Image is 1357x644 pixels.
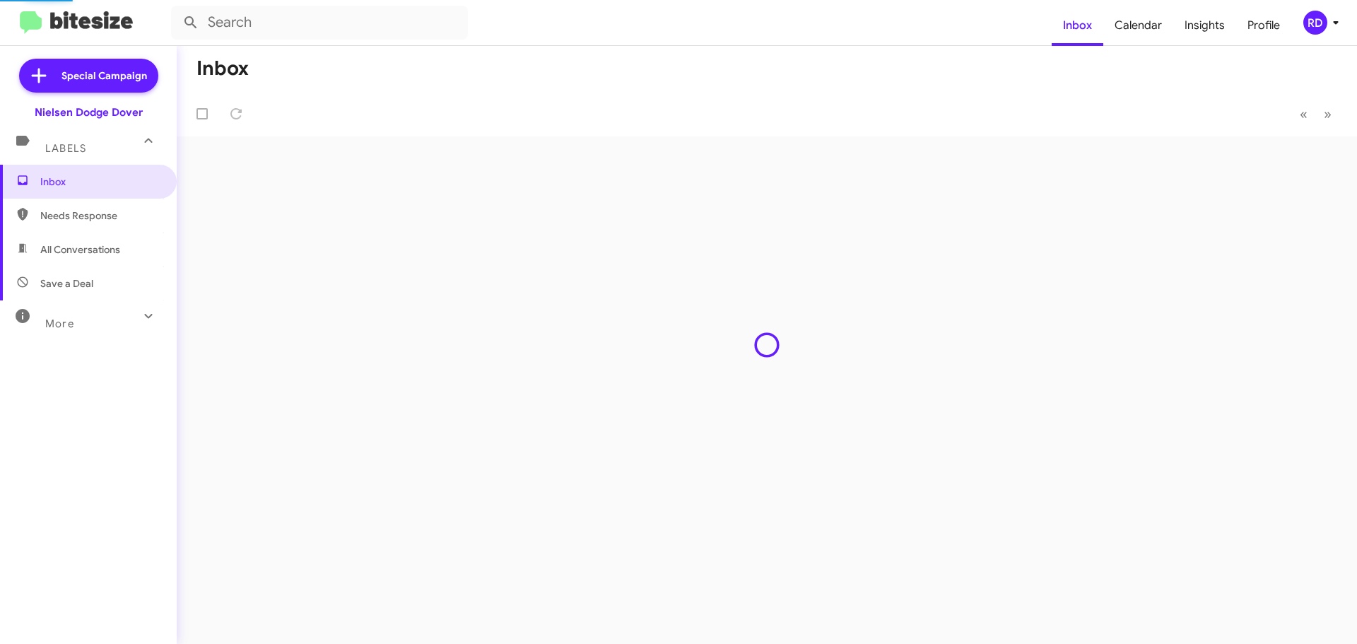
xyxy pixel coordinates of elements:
span: Special Campaign [61,69,147,83]
span: Labels [45,142,86,155]
span: Needs Response [40,209,160,223]
h1: Inbox [196,57,249,80]
span: Save a Deal [40,276,93,291]
button: Next [1315,100,1340,129]
a: Inbox [1052,5,1103,46]
a: Profile [1236,5,1291,46]
input: Search [171,6,468,40]
div: RD [1303,11,1327,35]
span: More [45,317,74,330]
div: Nielsen Dodge Dover [35,105,143,119]
span: « [1300,105,1308,123]
span: » [1324,105,1332,123]
button: RD [1291,11,1341,35]
span: Inbox [40,175,160,189]
a: Special Campaign [19,59,158,93]
a: Insights [1173,5,1236,46]
button: Previous [1291,100,1316,129]
span: All Conversations [40,242,120,257]
a: Calendar [1103,5,1173,46]
nav: Page navigation example [1292,100,1340,129]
